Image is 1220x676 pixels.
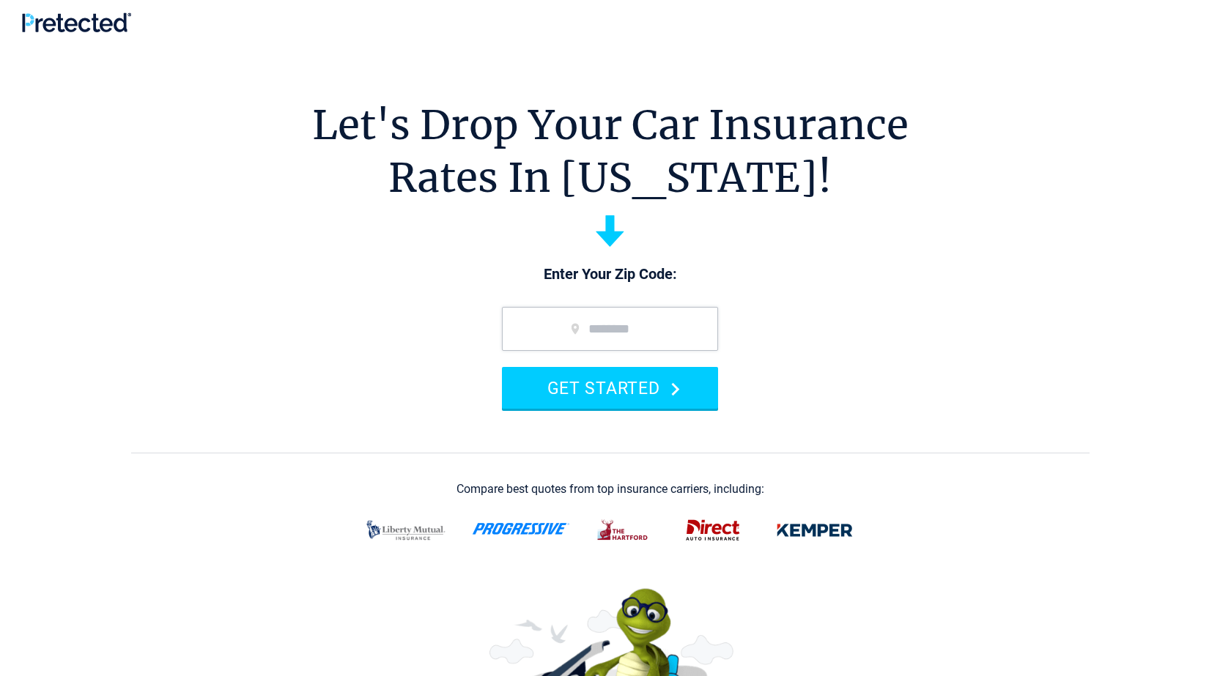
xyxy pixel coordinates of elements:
button: GET STARTED [502,367,718,409]
img: kemper [766,511,863,549]
img: thehartford [588,511,659,549]
input: zip code [502,307,718,351]
div: Compare best quotes from top insurance carriers, including: [456,483,764,496]
img: direct [677,511,749,549]
img: Pretected Logo [22,12,131,32]
img: liberty [358,511,454,549]
p: Enter Your Zip Code: [487,264,733,285]
h1: Let's Drop Your Car Insurance Rates In [US_STATE]! [312,99,909,204]
img: progressive [472,523,570,535]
